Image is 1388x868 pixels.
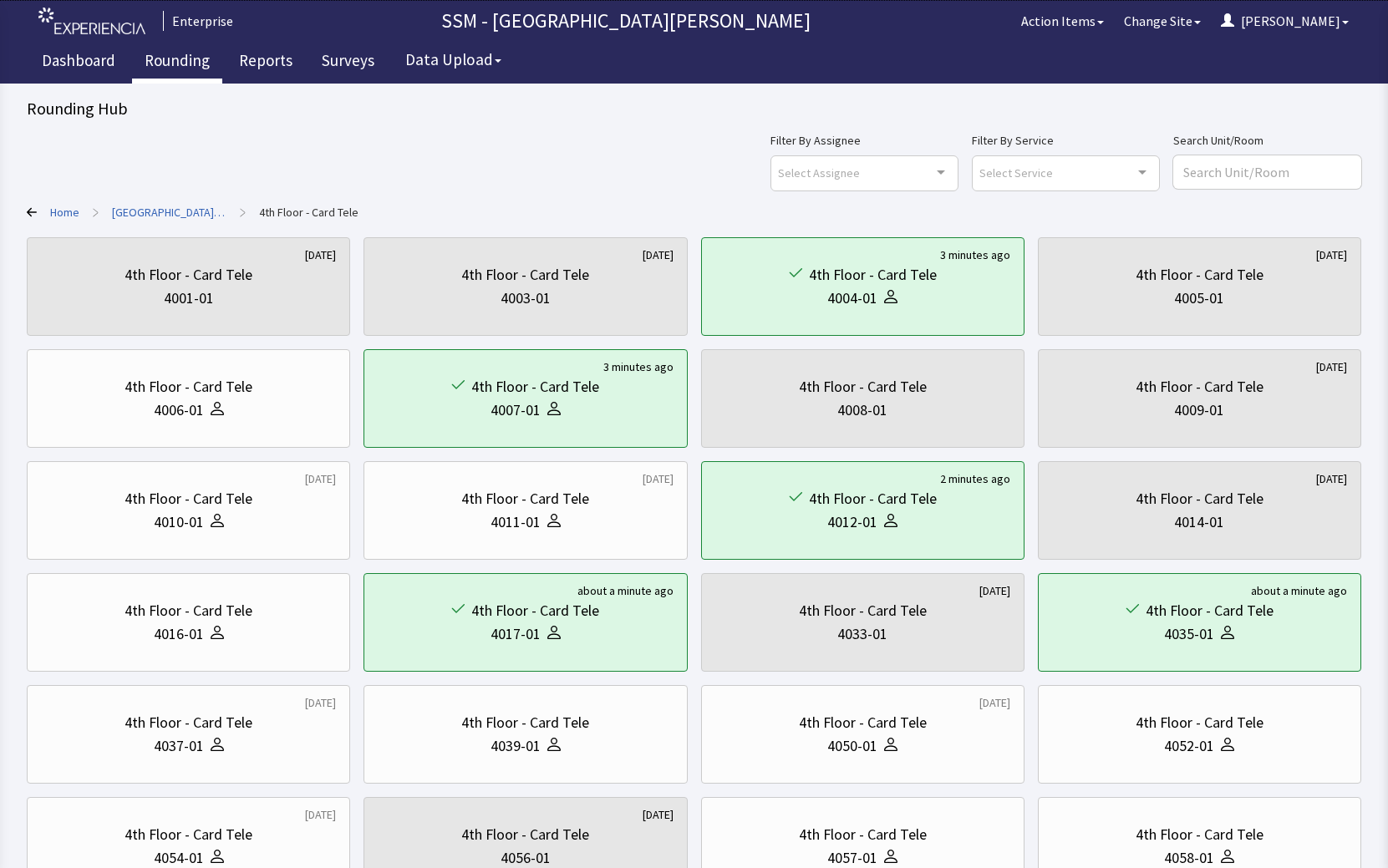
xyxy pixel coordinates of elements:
a: Dashboard [29,42,128,84]
button: Data Upload [395,44,511,75]
div: 4th Floor - Card Tele [799,711,927,734]
div: 3 minutes ago [603,358,674,375]
div: 4th Floor - Card Tele [471,375,599,398]
div: 4th Floor - Card Tele [1136,711,1263,734]
img: experiencia_logo.png [38,8,145,35]
a: Home [50,204,79,221]
div: 4th Floor - Card Tele [809,263,937,287]
div: 4th Floor - Card Tele [1136,375,1263,398]
div: 4th Floor - Card Tele [125,599,252,622]
div: 4th Floor - Card Tele [125,487,252,510]
div: 4th Floor - Card Tele [799,599,927,622]
input: Search Unit/Room [1173,155,1361,189]
div: [DATE] [305,694,336,711]
div: 4007-01 [491,398,541,422]
div: 4010-01 [154,510,204,534]
div: 2 minutes ago [940,470,1010,487]
div: 4016-01 [154,622,204,646]
div: 4052-01 [1164,734,1214,758]
div: 4001-01 [164,287,214,310]
button: Change Site [1114,4,1211,38]
div: 4012-01 [827,510,877,534]
div: [DATE] [643,470,674,487]
div: 4th Floor - Card Tele [125,263,252,287]
div: 4th Floor - Card Tele [461,487,589,510]
div: [DATE] [979,582,1010,599]
div: Enterprise [163,11,233,31]
div: 4th Floor - Card Tele [799,375,927,398]
div: 4039-01 [491,734,541,758]
a: 4th Floor - Card Tele [259,204,358,221]
div: 4th Floor - Card Tele [809,487,937,510]
a: Reports [226,42,305,84]
span: > [240,195,246,229]
div: 4th Floor - Card Tele [461,823,589,846]
a: St. Anthony Hospital [112,204,226,221]
div: [DATE] [305,806,336,823]
div: [DATE] [1316,358,1347,375]
div: 4th Floor - Card Tele [1136,263,1263,287]
button: Action Items [1011,4,1114,38]
div: 4008-01 [837,398,887,422]
div: 4th Floor - Card Tele [471,599,599,622]
div: [DATE] [1316,246,1347,263]
div: about a minute ago [1251,582,1347,599]
div: 4035-01 [1164,622,1214,646]
label: Filter By Assignee [770,130,958,150]
a: Surveys [309,42,387,84]
div: 4050-01 [827,734,877,758]
div: 4003-01 [501,287,551,310]
div: [DATE] [305,470,336,487]
label: Filter By Service [972,130,1160,150]
div: 3 minutes ago [940,246,1010,263]
div: 4037-01 [154,734,204,758]
div: 4011-01 [491,510,541,534]
div: 4th Floor - Card Tele [461,711,589,734]
div: 4th Floor - Card Tele [125,375,252,398]
span: > [93,195,99,229]
div: 4006-01 [154,398,204,422]
button: [PERSON_NAME] [1211,4,1359,38]
div: 4th Floor - Card Tele [125,823,252,846]
div: [DATE] [305,246,336,263]
span: Select Assignee [778,163,860,182]
div: Rounding Hub [27,97,1361,120]
div: 4th Floor - Card Tele [1136,823,1263,846]
div: 4th Floor - Card Tele [461,263,589,287]
div: 4009-01 [1174,398,1224,422]
div: 4033-01 [837,622,887,646]
div: [DATE] [1316,470,1347,487]
div: 4th Floor - Card Tele [1146,599,1274,622]
div: 4005-01 [1174,287,1224,310]
label: Search Unit/Room [1173,130,1361,150]
a: Rounding [132,42,222,84]
div: 4th Floor - Card Tele [125,711,252,734]
div: about a minute ago [577,582,674,599]
div: 4004-01 [827,287,877,310]
div: [DATE] [643,246,674,263]
div: 4017-01 [491,622,541,646]
p: SSM - [GEOGRAPHIC_DATA][PERSON_NAME] [240,8,1011,34]
div: 4014-01 [1174,510,1224,534]
div: 4th Floor - Card Tele [1136,487,1263,510]
div: [DATE] [643,806,674,823]
span: Select Service [979,163,1053,182]
div: [DATE] [979,694,1010,711]
div: 4th Floor - Card Tele [799,823,927,846]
